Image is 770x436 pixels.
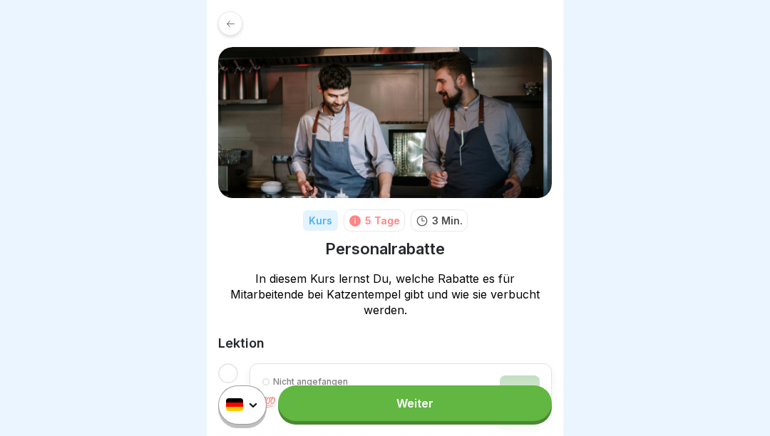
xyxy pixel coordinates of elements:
img: e8ziyjrh6o0kapfuhyynj7rz.png [218,47,552,198]
a: Weiter [278,385,552,421]
p: In diesem Kurs lernst Du, welche Rabatte es für Mitarbeitende bei Katzentempel gibt und wie sie v... [218,271,552,318]
h2: Lektion [218,335,552,352]
img: de.svg [226,399,243,412]
div: Kurs [303,210,338,231]
h1: Personalrabatte [325,239,445,259]
p: 3 Min. [432,213,463,228]
div: 5 Tage [365,213,400,228]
